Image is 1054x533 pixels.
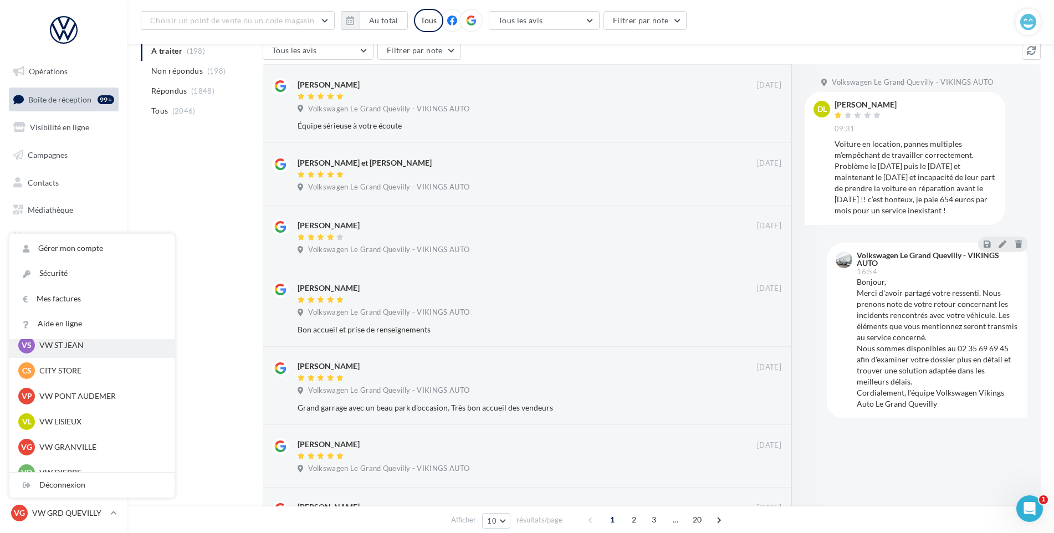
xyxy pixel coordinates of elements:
[757,284,781,294] span: [DATE]
[263,41,373,60] button: Tous les avis
[688,511,707,529] span: 20
[30,122,89,132] span: Visibilité en ligne
[207,66,226,75] span: (198)
[21,467,32,478] span: VD
[1039,495,1048,504] span: 1
[7,116,121,139] a: Visibilité en ligne
[360,11,408,30] button: Au total
[298,283,360,294] div: [PERSON_NAME]
[28,205,73,214] span: Médiathèque
[745,243,782,259] button: Ignorer
[32,508,106,519] p: VW GRD QUEVILLY
[22,416,32,427] span: VL
[39,467,161,478] p: VW DIEPPE
[7,171,121,194] a: Contacts
[414,9,443,32] div: Tous
[298,220,360,231] div: [PERSON_NAME]
[308,464,469,474] span: Volkswagen Le Grand Quevilly - VIKINGS AUTO
[7,226,121,249] a: Calendrier
[191,86,214,95] span: (1848)
[645,511,663,529] span: 3
[667,511,684,529] span: ...
[757,80,781,90] span: [DATE]
[835,124,855,134] span: 09:31
[298,324,709,335] div: Bon accueil et prise de renseignements
[272,45,317,55] span: Tous les avis
[857,252,1016,267] div: Volkswagen Le Grand Quevilly - VIKINGS AUTO
[39,340,161,351] p: VW ST JEAN
[745,463,782,478] button: Ignorer
[308,307,469,317] span: Volkswagen Le Grand Quevilly - VIKINGS AUTO
[757,221,781,231] span: [DATE]
[308,245,469,255] span: Volkswagen Le Grand Quevilly - VIKINGS AUTO
[22,365,32,376] span: CS
[7,254,121,286] a: PLV et print personnalisable
[28,233,65,242] span: Calendrier
[298,439,360,450] div: [PERSON_NAME]
[39,391,161,402] p: VW PONT AUDEMER
[7,88,121,111] a: Boîte de réception99+
[7,143,121,167] a: Campagnes
[745,181,782,196] button: Ignorer
[29,66,68,76] span: Opérations
[298,501,360,512] div: [PERSON_NAME]
[489,11,600,30] button: Tous les avis
[308,386,469,396] span: Volkswagen Le Grand Quevilly - VIKINGS AUTO
[341,11,408,30] button: Au total
[9,311,175,336] a: Aide en ligne
[298,157,432,168] div: [PERSON_NAME] et [PERSON_NAME]
[757,158,781,168] span: [DATE]
[39,416,161,427] p: VW LISIEUX
[757,440,781,450] span: [DATE]
[22,340,32,351] span: VS
[98,95,114,104] div: 99+
[603,11,687,30] button: Filtrer par note
[22,391,32,402] span: VP
[298,402,709,413] div: Grand garrage avec un beau park d'occasion. Très bon accueil des vendeurs
[308,182,469,192] span: Volkswagen Le Grand Quevilly - VIKINGS AUTO
[7,60,121,83] a: Opérations
[857,268,877,275] span: 16:54
[757,503,781,513] span: [DATE]
[451,515,476,525] span: Afficher
[9,261,175,286] a: Sécurité
[39,442,161,453] p: VW GRANVILLE
[298,361,360,372] div: [PERSON_NAME]
[757,362,781,372] span: [DATE]
[745,118,781,134] button: Ignorer
[298,120,709,131] div: Équipe sérieuse à votre écoute
[151,105,168,116] span: Tous
[745,400,781,416] button: Ignorer
[21,442,32,453] span: VG
[9,473,175,498] div: Déconnexion
[151,65,203,76] span: Non répondus
[28,177,59,187] span: Contacts
[9,503,119,524] a: VG VW GRD QUEVILLY
[150,16,314,25] span: Choisir un point de vente ou un code magasin
[487,516,497,525] span: 10
[377,41,461,60] button: Filtrer par note
[7,198,121,222] a: Médiathèque
[308,104,469,114] span: Volkswagen Le Grand Quevilly - VIKINGS AUTO
[151,85,187,96] span: Répondus
[28,94,91,104] span: Boîte de réception
[835,139,996,216] div: Voiture en location, pannes multiples m’empêchant de travailler correctement. Problème le [DATE] ...
[745,322,781,337] button: Ignorer
[9,236,175,261] a: Gérer mon compte
[141,11,335,30] button: Choisir un point de vente ou un code magasin
[857,276,1019,409] div: Bonjour, Merci d'avoir partagé votre ressenti. Nous prenons note de votre retour concernant les i...
[832,78,993,88] span: Volkswagen Le Grand Quevilly - VIKINGS AUTO
[835,101,897,109] div: [PERSON_NAME]
[625,511,643,529] span: 2
[298,79,360,90] div: [PERSON_NAME]
[482,513,510,529] button: 10
[498,16,543,25] span: Tous les avis
[39,365,161,376] p: CITY STORE
[9,286,175,311] a: Mes factures
[603,511,621,529] span: 1
[28,150,68,160] span: Campagnes
[1016,495,1043,522] iframe: Intercom live chat
[172,106,196,115] span: (2046)
[14,508,25,519] span: VG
